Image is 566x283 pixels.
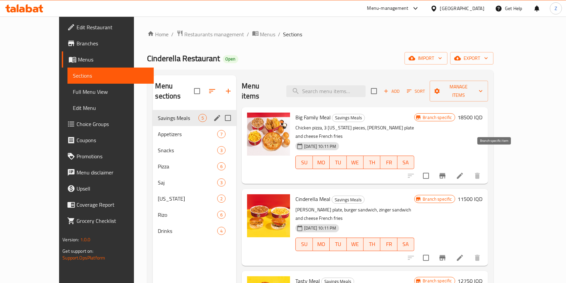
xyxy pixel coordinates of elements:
[286,85,366,97] input: search
[440,5,484,12] div: [GEOGRAPHIC_DATA]
[218,163,225,170] span: 6
[217,146,226,154] div: items
[158,227,218,235] span: Drinks
[332,239,344,249] span: TU
[77,185,148,193] span: Upsell
[153,107,237,242] nav: Menu sections
[62,253,105,262] a: Support.OpsPlatform
[295,206,414,223] p: [PERSON_NAME] plate, burger sandwich, zinger sandwich and cheese French fries
[400,239,412,249] span: SA
[73,72,148,80] span: Sections
[158,130,218,138] span: Appetizers
[298,158,310,167] span: SU
[349,239,361,249] span: WE
[185,30,244,38] span: Restaurants management
[397,156,414,169] button: SA
[67,68,154,84] a: Sections
[435,83,483,99] span: Manage items
[283,30,302,38] span: Sections
[217,195,226,203] div: items
[158,114,199,122] div: Savings Meals
[190,84,204,98] span: Select all sections
[458,113,483,122] h6: 18500 IQD
[434,168,451,184] button: Branch-specific-item
[62,213,154,229] a: Grocery Checklist
[420,196,455,202] span: Branch specific
[62,247,93,255] span: Get support on:
[367,84,381,98] span: Select section
[456,172,464,180] a: Edit menu item
[77,201,148,209] span: Coverage Report
[204,83,220,99] span: Sort sections
[212,113,222,123] button: edit
[456,54,488,63] span: export
[217,130,226,138] div: items
[469,168,485,184] button: delete
[218,212,225,218] span: 6
[456,254,464,262] a: Edit menu item
[419,169,433,183] span: Select to update
[217,227,226,235] div: items
[364,156,380,169] button: TH
[62,180,154,197] a: Upsell
[295,156,313,169] button: SU
[458,194,483,204] h6: 11500 IQD
[430,81,488,102] button: Manage items
[260,30,276,38] span: Menus
[218,228,225,234] span: 4
[153,223,237,239] div: Drinks4
[153,174,237,191] div: Saj3
[218,131,225,137] span: 7
[450,52,493,65] button: export
[223,56,238,62] span: Open
[381,86,403,96] span: Add item
[469,250,485,266] button: delete
[349,158,361,167] span: WE
[77,136,148,144] span: Coupons
[153,158,237,174] div: Pizza6
[400,158,412,167] span: SA
[158,195,218,203] span: [US_STATE]
[62,116,154,132] a: Choice Groups
[62,35,154,51] a: Branches
[218,196,225,202] span: 2
[147,51,220,66] span: Cinderella Restaurant
[223,55,238,63] div: Open
[301,225,339,231] span: [DATE] 10:11 PM
[153,126,237,142] div: Appetizers7
[199,115,206,121] span: 5
[77,168,148,176] span: Menu disclaimer
[217,178,226,187] div: items
[158,178,218,187] span: Saj
[410,54,442,63] span: import
[67,84,154,100] a: Full Menu View
[158,146,218,154] div: Snacks
[332,196,364,204] span: Savings Meals
[366,239,378,249] span: TH
[295,112,331,122] span: Big Family Meal
[316,158,327,167] span: MO
[218,147,225,154] span: 3
[397,238,414,251] button: SA
[77,217,148,225] span: Grocery Checklist
[62,51,154,68] a: Menus
[62,164,154,180] a: Menu disclaimer
[332,114,365,122] span: Savings Meals
[380,238,397,251] button: FR
[147,30,493,39] nav: breadcrumb
[77,120,148,128] span: Choice Groups
[62,132,154,148] a: Coupons
[62,19,154,35] a: Edit Restaurant
[217,211,226,219] div: items
[330,238,346,251] button: TU
[153,110,237,126] div: Savings Meals5edit
[62,197,154,213] a: Coverage Report
[405,52,447,65] button: import
[147,30,169,38] a: Home
[555,5,557,12] span: Z
[158,162,218,170] span: Pizza
[78,55,148,64] span: Menus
